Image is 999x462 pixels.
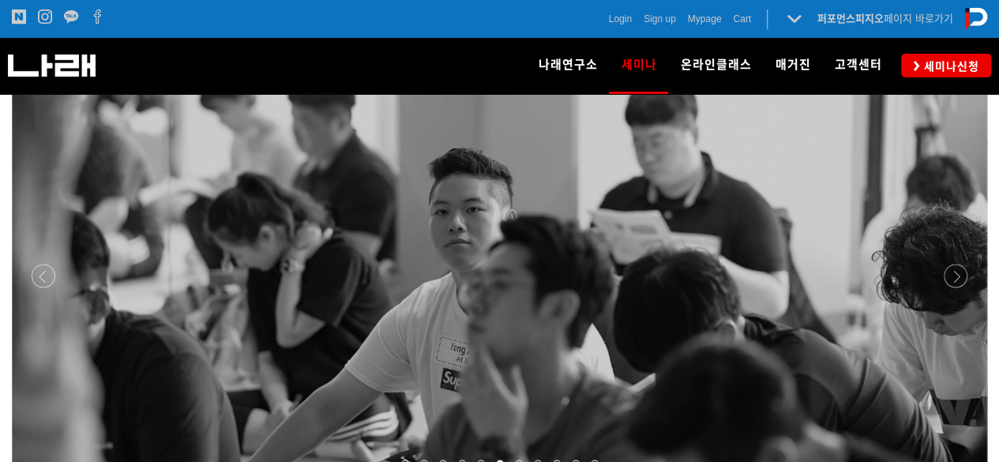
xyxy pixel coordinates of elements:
[668,38,763,93] a: 온라인클래스
[609,11,632,27] a: Login
[775,58,810,72] span: 매거진
[680,58,751,72] span: 온라인클래스
[822,38,893,93] a: 고객센터
[763,38,822,93] a: 매거진
[901,54,991,77] a: 세미나신청
[688,11,722,27] a: Mypage
[919,58,979,74] span: 세미나신청
[644,11,676,27] a: Sign up
[817,13,884,24] strong: 퍼포먼스피지오
[609,38,668,93] a: 세미나
[621,52,656,77] span: 세미나
[733,11,751,27] a: Cart
[526,38,609,93] a: 나래연구소
[834,58,881,72] span: 고객센터
[817,13,953,24] a: 퍼포먼스피지오페이지 바로가기
[538,58,597,72] span: 나래연구소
